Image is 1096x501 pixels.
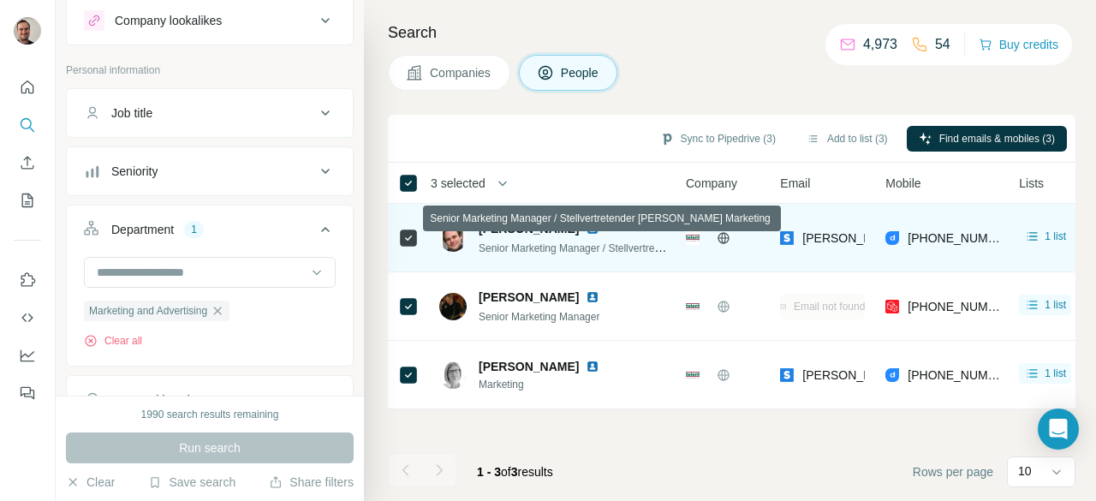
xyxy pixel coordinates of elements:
[67,379,353,420] button: Personal location
[84,333,142,349] button: Clear all
[111,221,174,238] div: Department
[14,265,41,295] button: Use Surfe on LinkedIn
[1019,175,1044,192] span: Lists
[479,241,819,254] span: Senior Marketing Manager / Stellvertretender [PERSON_NAME] Marketing
[477,465,501,479] span: 1 - 3
[479,289,579,306] span: [PERSON_NAME]
[66,474,115,491] button: Clear
[111,391,203,409] div: Personal location
[89,303,207,319] span: Marketing and Advertising
[1045,297,1066,313] span: 1 list
[439,224,467,252] img: Avatar
[686,175,737,192] span: Company
[14,72,41,103] button: Quick start
[885,298,899,315] img: provider prospeo logo
[439,293,467,320] img: Avatar
[780,175,810,192] span: Email
[14,147,41,178] button: Enrich CSV
[979,33,1058,57] button: Buy credits
[431,175,485,192] span: 3 selected
[14,110,41,140] button: Search
[14,378,41,409] button: Feedback
[939,131,1055,146] span: Find emails & mobiles (3)
[863,34,897,55] p: 4,973
[115,12,222,29] div: Company lookalikes
[561,64,600,81] span: People
[935,34,950,55] p: 54
[141,407,279,422] div: 1990 search results remaining
[908,231,1016,245] span: [PHONE_NUMBER]
[14,185,41,216] button: My lists
[795,126,900,152] button: Add to list (3)
[511,465,518,479] span: 3
[885,230,899,247] img: provider datagma logo
[586,290,599,304] img: LinkedIn logo
[686,300,700,313] img: Logo of Telent
[885,175,920,192] span: Mobile
[111,163,158,180] div: Seniority
[586,360,599,373] img: LinkedIn logo
[479,358,579,375] span: [PERSON_NAME]
[908,300,1016,313] span: [PHONE_NUMBER]
[686,368,700,382] img: Logo of Telent
[648,126,788,152] button: Sync to Pipedrive (3)
[686,231,700,245] img: Logo of Telent
[111,104,152,122] div: Job title
[430,64,492,81] span: Companies
[184,222,204,237] div: 1
[67,209,353,257] button: Department1
[269,474,354,491] button: Share filters
[907,126,1067,152] button: Find emails & mobiles (3)
[479,311,599,323] span: Senior Marketing Manager
[14,302,41,333] button: Use Surfe API
[388,21,1075,45] h4: Search
[586,222,599,236] img: LinkedIn logo
[501,465,511,479] span: of
[67,151,353,192] button: Seniority
[14,17,41,45] img: Avatar
[479,220,579,237] span: [PERSON_NAME]
[885,367,899,384] img: provider datagma logo
[1045,366,1066,381] span: 1 list
[67,92,353,134] button: Job title
[439,361,467,389] img: Avatar
[66,63,354,78] p: Personal information
[908,368,1016,382] span: [PHONE_NUMBER]
[1038,409,1079,450] div: Open Intercom Messenger
[477,465,553,479] span: results
[148,474,235,491] button: Save search
[780,367,794,384] img: provider skrapp logo
[913,463,993,480] span: Rows per page
[1045,229,1066,244] span: 1 list
[1018,462,1032,480] p: 10
[479,377,620,392] span: Marketing
[14,340,41,371] button: Dashboard
[780,230,794,247] img: provider skrapp logo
